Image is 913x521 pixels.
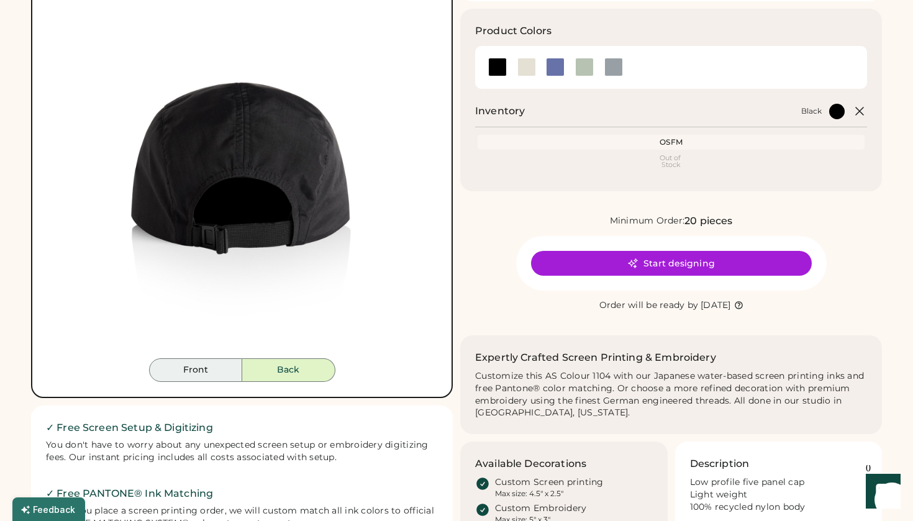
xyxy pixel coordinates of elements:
div: You don't have to worry about any unexpected screen setup or embroidery digitizing fees. Our inst... [46,439,438,464]
h3: Description [690,456,750,471]
div: Custom Screen printing [495,476,604,489]
iframe: Front Chat [854,465,907,519]
div: Custom Embroidery [495,502,586,515]
div: 20 pieces [684,214,732,229]
h2: Expertly Crafted Screen Printing & Embroidery [475,350,716,365]
button: Start designing [531,251,812,276]
div: Black [801,106,822,116]
button: Front [149,358,242,382]
div: [DATE] [701,299,731,312]
h2: Inventory [475,104,525,119]
button: Back [242,358,335,382]
div: Customize this AS Colour 1104 with our Japanese water-based screen printing inks and free Pantone... [475,370,867,420]
h2: ✓ Free PANTONE® Ink Matching [46,486,438,501]
h3: Product Colors [475,24,552,39]
h3: Available Decorations [475,456,586,471]
div: OSFM [480,137,862,147]
div: Minimum Order: [610,215,685,227]
div: Max size: 4.5" x 2.5" [495,489,563,499]
h2: ✓ Free Screen Setup & Digitizing [46,420,438,435]
div: Order will be ready by [599,299,699,312]
div: Out of Stock [480,155,862,168]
